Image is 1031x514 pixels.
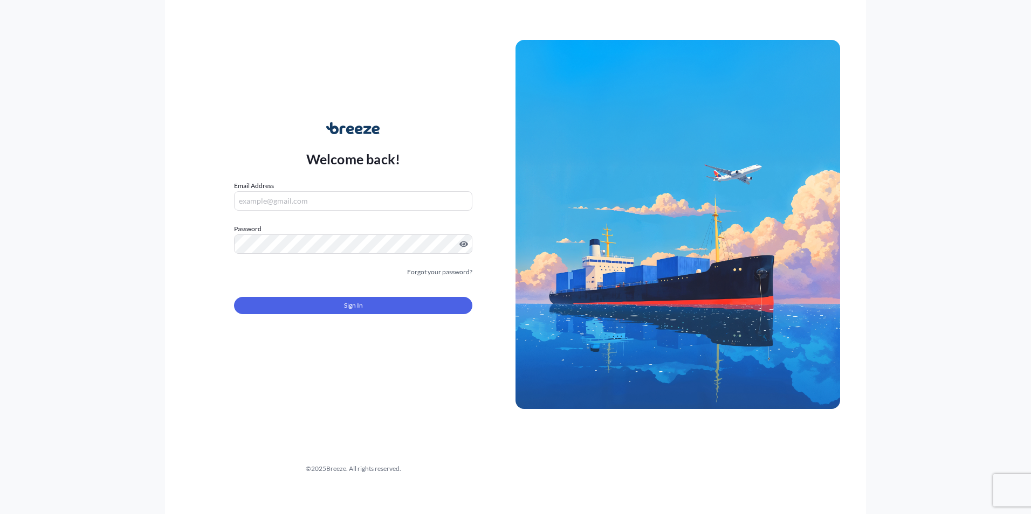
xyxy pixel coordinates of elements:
label: Email Address [234,180,274,191]
a: Forgot your password? [407,267,472,277]
div: © 2025 Breeze. All rights reserved. [191,463,515,474]
span: Sign In [344,300,363,311]
label: Password [234,224,472,234]
input: example@gmail.com [234,191,472,211]
img: Ship illustration [515,40,840,408]
button: Show password [459,240,468,248]
p: Welcome back! [306,150,401,168]
button: Sign In [234,297,472,314]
